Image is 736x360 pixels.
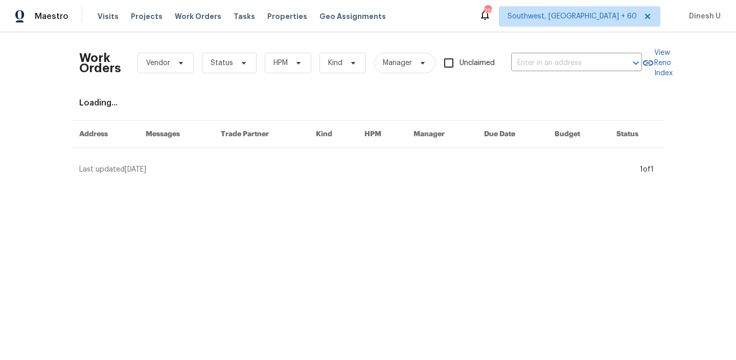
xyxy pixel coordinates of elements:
span: [DATE] [125,166,146,173]
span: HPM [273,58,288,68]
th: Due Date [476,121,546,148]
span: Southwest, [GEOGRAPHIC_DATA] + 60 [508,11,637,22]
span: Maestro [35,11,68,22]
span: Unclaimed [459,58,495,69]
span: Work Orders [175,11,221,22]
th: Kind [308,121,356,148]
th: Status [608,121,665,148]
th: Messages [137,121,213,148]
div: 728 [484,6,491,16]
th: Budget [546,121,608,148]
span: Kind [328,58,342,68]
button: Open [629,56,643,70]
span: Projects [131,11,163,22]
h2: Work Orders [79,53,121,73]
div: 1 of 1 [640,164,654,175]
span: Vendor [146,58,170,68]
span: Tasks [234,13,255,20]
span: Manager [383,58,412,68]
span: Geo Assignments [319,11,386,22]
div: Loading... [79,98,657,108]
span: Properties [267,11,307,22]
div: Last updated [79,164,637,175]
span: Dinesh U [685,11,721,22]
th: HPM [356,121,405,148]
th: Manager [405,121,476,148]
th: Address [71,121,137,148]
a: View Reno Index [642,48,673,78]
input: Enter in an address [511,55,613,71]
span: Status [211,58,233,68]
span: Visits [98,11,119,22]
th: Trade Partner [213,121,308,148]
